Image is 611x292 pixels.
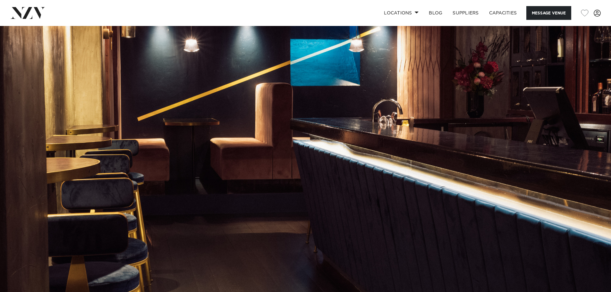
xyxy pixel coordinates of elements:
[379,6,424,20] a: Locations
[424,6,447,20] a: BLOG
[526,6,571,20] button: Message Venue
[447,6,484,20] a: SUPPLIERS
[10,7,45,19] img: nzv-logo.png
[484,6,522,20] a: Capacities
